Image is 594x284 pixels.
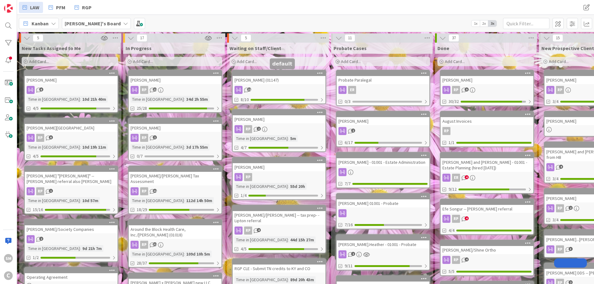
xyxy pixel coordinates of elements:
div: [PERSON_NAME]/[PERSON_NAME] Tax Assessment [129,166,222,185]
span: 11 [153,189,157,193]
span: Done [437,45,449,51]
div: 9d 21h 7m [81,245,103,252]
a: [PERSON_NAME]RPTime in [GEOGRAPHIC_DATA]:3d 17h 55m0/7 [128,118,222,161]
div: Time in [GEOGRAPHIC_DATA] [27,245,80,252]
div: RP [36,134,44,142]
div: 44d 15h 27m [289,236,316,243]
span: Add Card... [341,59,361,64]
span: 2 [569,206,573,210]
span: : [80,144,81,150]
span: In Progress [126,45,152,51]
span: : [288,236,289,243]
span: 1/1 [449,139,454,146]
div: [PERSON_NAME] and [PERSON_NAME] - 01001 - Estate Planning (hired [DATE]) [441,153,533,172]
div: ER [348,86,356,94]
span: 2 [257,127,261,131]
span: 12 [153,87,157,91]
div: RP [556,86,564,94]
a: [PERSON_NAME]/Society CompaniesTime in [GEOGRAPHIC_DATA]:9d 21h 7m1/2 [24,219,118,262]
a: [PERSON_NAME]6/17 [336,111,430,147]
div: [PERSON_NAME]/[PERSON_NAME] -- tax prep- - Lipton referral [233,206,325,225]
span: 5 [241,34,251,42]
span: 7/16 [345,222,353,228]
b: [PERSON_NAME]'s Board [65,20,121,27]
span: 4 [465,175,469,179]
span: 15 [553,34,563,42]
div: [PERSON_NAME] "[PERSON_NAME]" -- [PERSON_NAME] referral also [PERSON_NAME] [25,172,118,185]
div: [PERSON_NAME] [25,70,118,84]
span: New Tasks Assigned to Me [22,45,81,51]
div: Time in [GEOGRAPHIC_DATA] [131,96,184,103]
div: [PERSON_NAME] 01001 - Probate [337,194,429,207]
span: 2 [39,237,43,241]
span: 11 [345,34,355,42]
div: RP [556,245,564,253]
a: [PERSON_NAME]Time in [GEOGRAPHIC_DATA]:10d 21h 40m4/5 [24,70,118,113]
div: 89d 20h 43m [289,276,316,283]
div: [PERSON_NAME]/[PERSON_NAME] Tax Assessment [129,172,222,185]
span: : [80,197,81,204]
div: [PERSON_NAME] - 01001 - Estate Administration [337,153,429,166]
div: Around the Block Health Care, Inc./[PERSON_NAME] (01018) [129,220,222,239]
span: 9/12 [449,186,457,193]
div: ER [452,174,460,182]
div: Time in [GEOGRAPHIC_DATA] [235,183,288,190]
div: [PERSON_NAME]/[PERSON_NAME] -- tax prep- - Lipton referral [233,211,325,225]
div: RP [441,215,533,223]
div: [PERSON_NAME] 01001 - Probate [337,199,429,207]
div: RP [140,134,148,142]
div: [PERSON_NAME] [129,124,222,132]
a: [PERSON_NAME]/[PERSON_NAME] -- tax prep- - Lipton referralRPTime in [GEOGRAPHIC_DATA]:44d 15h 27m4/5 [232,205,326,253]
span: 1/4 [241,192,247,199]
a: [PERSON_NAME].Heather - 01001 - Probate9/11 [336,234,430,270]
div: RP [140,187,148,195]
div: [PERSON_NAME]/Shine Ortho [441,240,533,254]
span: Add Card... [237,59,257,64]
div: Time in [GEOGRAPHIC_DATA] [27,197,80,204]
div: [PERSON_NAME][GEOGRAPHIC_DATA] [25,118,118,132]
div: RP [140,241,148,249]
span: 4 [465,257,469,261]
span: 1 [153,135,157,139]
div: [PERSON_NAME]/Society Companies [25,225,118,233]
div: Time in [GEOGRAPHIC_DATA] [235,236,288,243]
div: Operating Agreement [25,268,118,281]
span: 17 [137,34,147,42]
div: [PERSON_NAME].Heather - 01001 - Probate [337,235,429,248]
div: [PERSON_NAME] [233,110,325,123]
div: RP [25,187,118,195]
span: 2x [480,20,488,27]
span: 4 [559,165,563,169]
span: 4 [465,216,469,220]
div: [PERSON_NAME] (01147) [233,70,325,84]
div: [PERSON_NAME] - 01001 - Estate Administration [337,158,429,166]
span: 4/7 [241,144,247,151]
div: 55d 20h [289,183,307,190]
a: [PERSON_NAME]RPTime in [GEOGRAPHIC_DATA]:34d 2h 55m25/28 [128,70,222,113]
div: RP [129,86,222,94]
span: : [80,245,81,252]
span: 2 [351,252,355,256]
span: 15/16 [33,206,43,213]
div: [PERSON_NAME] [337,112,429,125]
span: : [288,276,289,283]
span: 3x [488,20,497,27]
a: [PERSON_NAME] (01147)8/10 [232,70,326,104]
div: Time in [GEOGRAPHIC_DATA] [27,96,80,103]
div: [PERSON_NAME] [129,70,222,84]
span: Add Card... [133,59,153,64]
div: [PERSON_NAME] [25,76,118,84]
span: 1 [49,189,53,193]
span: Probate Cases [334,45,367,51]
span: 8/10 [241,96,249,103]
div: Time in [GEOGRAPHIC_DATA] [131,144,184,150]
div: Time in [GEOGRAPHIC_DATA] [131,197,184,204]
span: 3/4 [553,217,558,223]
span: : [288,135,289,142]
span: LAW [30,4,39,11]
span: 25/28 [137,105,147,112]
span: 30/32 [449,98,459,105]
span: 1/2 [33,254,39,261]
div: RP [244,227,252,235]
span: : [80,96,81,103]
